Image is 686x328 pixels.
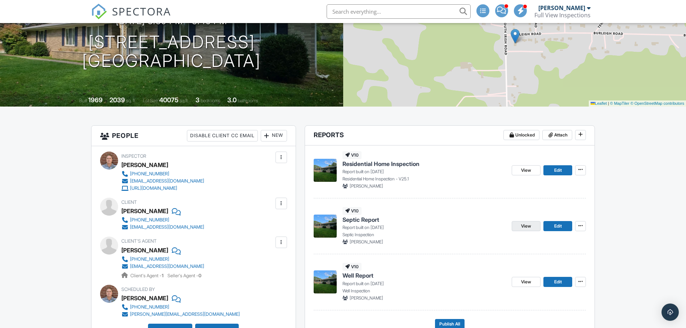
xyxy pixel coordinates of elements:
span: Lot Size [143,98,158,103]
div: [PERSON_NAME] [121,293,168,304]
a: [EMAIL_ADDRESS][DOMAIN_NAME] [121,224,204,231]
span: bathrooms [238,98,258,103]
div: 1969 [88,96,103,104]
input: Search everything... [327,4,471,19]
img: Marker [511,29,520,44]
div: Open Intercom Messenger [662,304,679,321]
div: Full View Inspections [534,12,591,19]
a: [PERSON_NAME][EMAIL_ADDRESS][DOMAIN_NAME] [121,311,240,318]
a: [PERSON_NAME] [121,245,168,256]
div: [PHONE_NUMBER] [130,171,169,177]
span: Seller's Agent - [167,273,201,278]
a: Leaflet [591,101,607,105]
a: [PHONE_NUMBER] [121,216,204,224]
div: [URL][DOMAIN_NAME] [130,185,177,191]
span: sq.ft. [180,98,189,103]
span: Client [121,199,137,205]
span: | [608,101,609,105]
a: [PHONE_NUMBER] [121,170,204,178]
span: Client's Agent - [130,273,165,278]
span: Scheduled By [121,287,155,292]
a: [EMAIL_ADDRESS][DOMAIN_NAME] [121,178,204,185]
div: [PERSON_NAME] [538,4,585,12]
div: [PERSON_NAME] [121,159,168,170]
span: Inspector [121,153,146,159]
a: [PHONE_NUMBER] [121,256,204,263]
span: bedrooms [201,98,220,103]
div: New [261,130,287,141]
div: [EMAIL_ADDRESS][DOMAIN_NAME] [130,224,204,230]
img: The Best Home Inspection Software - Spectora [91,4,107,19]
h3: People [91,126,296,146]
a: © MapTiler [610,101,629,105]
div: 3.0 [227,96,237,104]
div: [EMAIL_ADDRESS][DOMAIN_NAME] [130,264,204,269]
div: [PHONE_NUMBER] [130,217,169,223]
div: [PHONE_NUMBER] [130,304,169,310]
span: sq. ft. [126,98,136,103]
div: [EMAIL_ADDRESS][DOMAIN_NAME] [130,178,204,184]
span: SPECTORA [112,4,171,19]
strong: 1 [162,273,163,278]
h3: [DATE] 3:30 pm - 8:45 pm [116,16,227,26]
a: © OpenStreetMap contributors [631,101,684,105]
div: 40075 [159,96,179,104]
a: [EMAIL_ADDRESS][DOMAIN_NAME] [121,263,204,270]
div: 3 [196,96,199,104]
div: Disable Client CC Email [187,130,258,141]
div: [PHONE_NUMBER] [130,256,169,262]
a: SPECTORA [91,10,171,25]
h1: [STREET_ADDRESS] [GEOGRAPHIC_DATA] [82,33,261,71]
span: Built [79,98,87,103]
strong: 0 [198,273,201,278]
div: [PERSON_NAME][EMAIL_ADDRESS][DOMAIN_NAME] [130,311,240,317]
span: Client's Agent [121,238,157,244]
a: [PHONE_NUMBER] [121,304,240,311]
a: [URL][DOMAIN_NAME] [121,185,204,192]
div: 2039 [109,96,125,104]
div: [PERSON_NAME] [121,206,168,216]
